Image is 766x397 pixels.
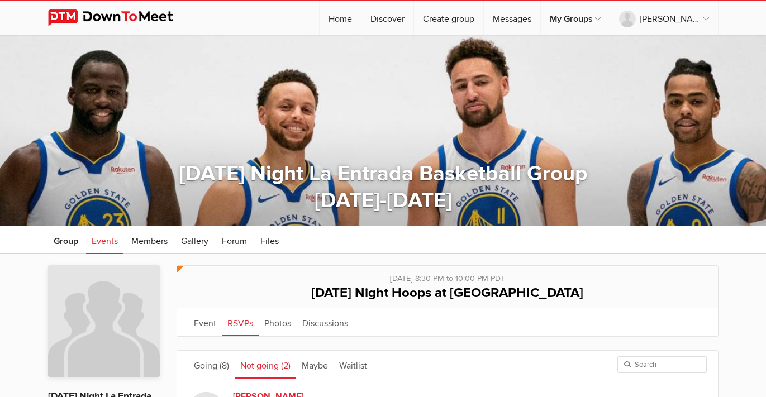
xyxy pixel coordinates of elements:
[54,236,78,247] span: Group
[311,285,583,301] span: [DATE] Night Hoops at [GEOGRAPHIC_DATA]
[320,1,361,35] a: Home
[297,308,354,336] a: Discussions
[48,9,191,26] img: DownToMeet
[222,236,247,247] span: Forum
[334,351,373,379] a: Waitlist
[48,226,84,254] a: Group
[617,356,707,373] input: Search
[361,1,413,35] a: Discover
[216,226,253,254] a: Forum
[179,161,587,213] a: [DATE] Night La Entrada Basketball Group [DATE]-[DATE]
[281,360,291,371] span: (2)
[222,308,259,336] a: RSVPs
[188,308,222,336] a: Event
[255,226,284,254] a: Files
[181,236,208,247] span: Gallery
[414,1,483,35] a: Create group
[86,226,123,254] a: Events
[484,1,540,35] a: Messages
[188,266,707,285] div: [DATE] 8:30 PM to 10:00 PM PDT
[541,1,610,35] a: My Groups
[188,351,235,379] a: Going (8)
[220,360,229,371] span: (8)
[610,1,718,35] a: [PERSON_NAME][DATE]
[260,236,279,247] span: Files
[92,236,118,247] span: Events
[131,236,168,247] span: Members
[48,265,160,377] img: Thursday Night La Entrada Basketball Group 2025-2026
[296,351,334,379] a: Maybe
[235,351,296,379] a: Not going (2)
[175,226,214,254] a: Gallery
[259,308,297,336] a: Photos
[126,226,173,254] a: Members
